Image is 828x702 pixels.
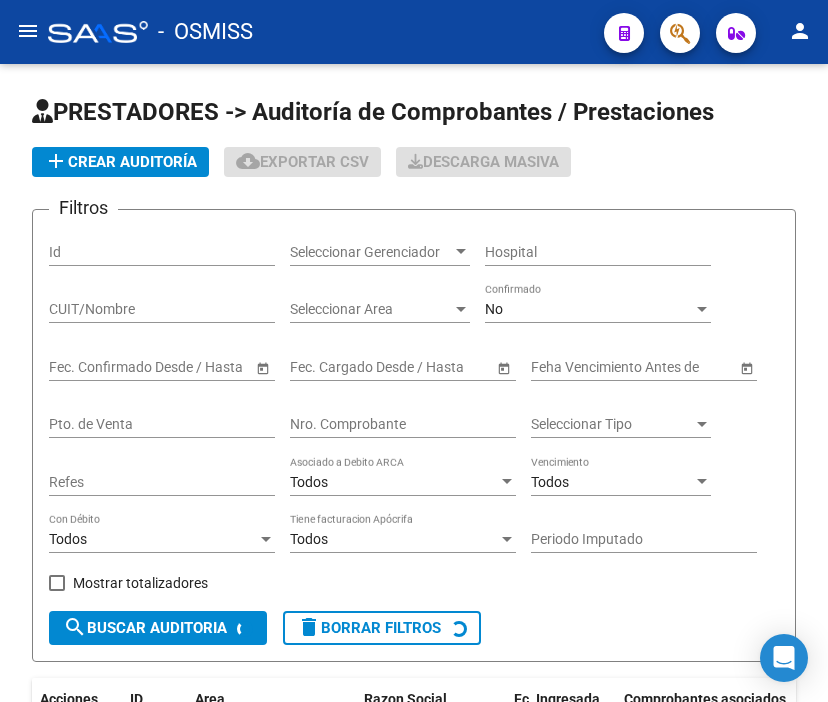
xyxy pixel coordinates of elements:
mat-icon: menu [16,19,40,43]
button: Descarga Masiva [396,147,571,177]
app-download-masive: Descarga masiva de comprobantes (adjuntos) [396,147,571,177]
div: Open Intercom Messenger [760,634,808,682]
span: Exportar CSV [236,153,369,171]
mat-icon: person [788,19,812,43]
span: Todos [531,474,569,490]
span: Buscar Auditoria [63,619,227,637]
button: Open calendar [493,357,514,378]
mat-icon: add [44,149,68,173]
mat-icon: delete [297,615,321,639]
span: Todos [290,531,328,547]
input: Fecha inicio [290,359,363,376]
span: Crear Auditoría [44,153,197,171]
span: Borrar Filtros [297,619,441,637]
mat-icon: cloud_download [236,149,260,173]
button: Open calendar [736,357,757,378]
button: Exportar CSV [224,147,381,177]
input: Fecha fin [380,359,478,376]
h3: Filtros [49,194,118,222]
button: Borrar Filtros [283,611,481,645]
input: Fecha fin [139,359,237,376]
span: No [485,301,503,317]
span: Seleccionar Gerenciador [290,244,452,261]
span: Seleccionar Tipo [531,416,693,433]
input: Fecha inicio [49,359,122,376]
button: Crear Auditoría [32,147,209,177]
button: Open calendar [252,357,273,378]
span: Mostrar totalizadores [73,571,208,595]
span: Todos [49,531,87,547]
span: Descarga Masiva [408,153,559,171]
button: Buscar Auditoria [49,611,267,645]
span: - OSMISS [158,10,253,54]
span: Todos [290,474,328,490]
span: Seleccionar Area [290,301,452,318]
span: PRESTADORES -> Auditoría de Comprobantes / Prestaciones [32,98,714,126]
mat-icon: search [63,615,87,639]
